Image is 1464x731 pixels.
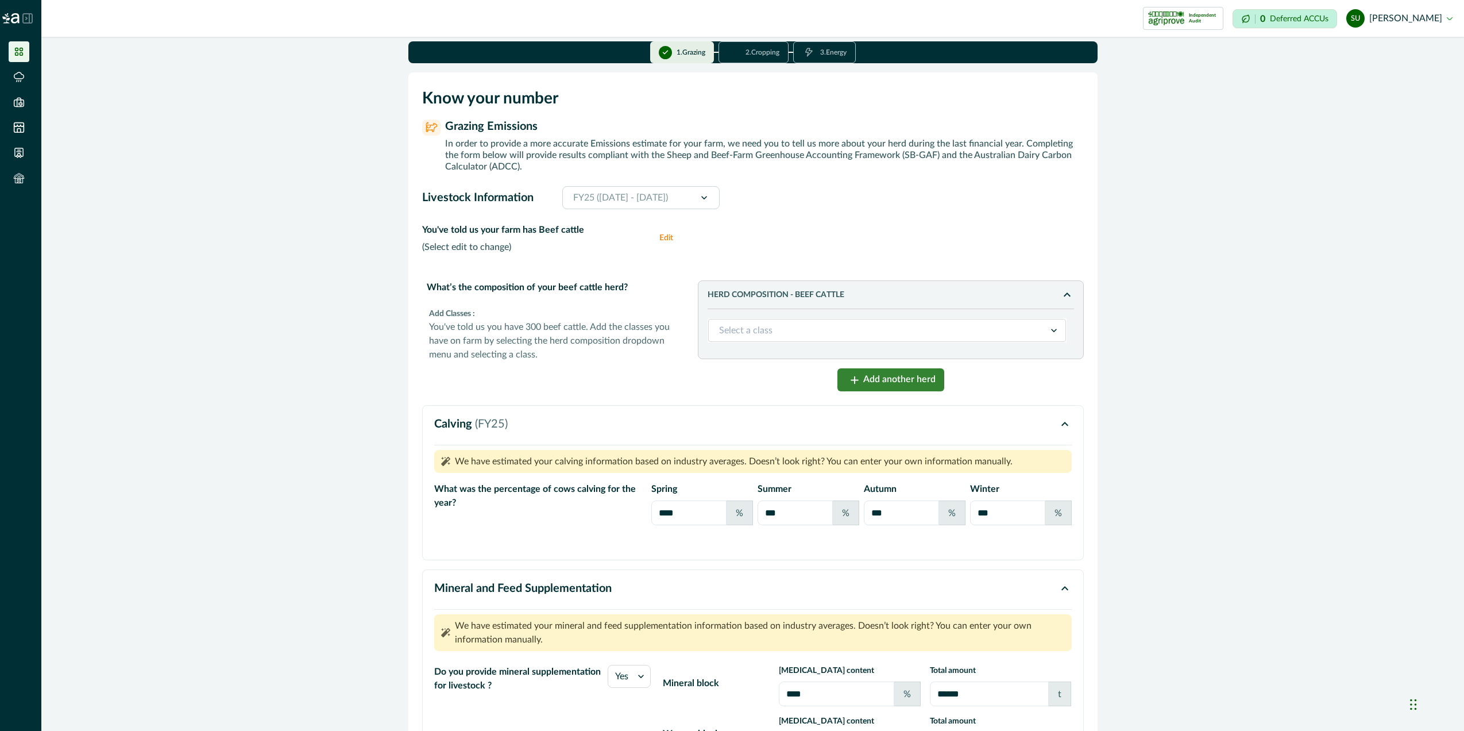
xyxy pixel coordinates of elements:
[779,715,921,728] p: [MEDICAL_DATA] content
[434,417,1072,431] button: Calving (FY25)
[475,418,508,430] span: ( FY25 )
[429,308,685,320] p: Add Classes :
[445,138,1084,172] p: In order to provide a more accurate Emissions estimate for your farm, we need you to tell us more...
[1148,9,1184,28] img: certification logo
[708,309,1073,343] div: HERD COMPOSITION - Beef cattle
[1407,676,1464,731] iframe: Chat Widget
[663,676,769,690] p: Mineral block
[779,665,921,677] p: [MEDICAL_DATA] content
[970,482,1072,496] p: winter
[445,120,538,133] p: Grazing Emissions
[434,665,602,692] p: Do you provide mineral supplementation for livestock ?
[650,41,714,63] button: 1.Grazing
[1143,7,1223,30] button: certification logoIndependent Audit
[708,290,1060,300] p: HERD COMPOSITION - Beef cattle
[651,482,753,496] p: spring
[894,682,921,706] div: %
[719,41,789,63] button: 2.Cropping
[455,619,1065,647] p: We have estimated your mineral and feed supplementation information based on industry averages. D...
[1346,5,1453,32] button: stuart upton[PERSON_NAME]
[758,482,859,496] p: summer
[864,482,965,496] p: autumn
[434,482,638,510] p: What was the percentage of cows calving for the year?
[1189,13,1218,24] p: Independent Audit
[930,715,1072,728] p: Total amount
[726,501,753,525] div: %
[434,445,1072,548] div: Calving (FY25)
[1410,687,1417,722] div: Drag
[1270,14,1328,23] p: Deferred ACCUs
[422,223,651,237] p: You've told us your farm has Beef cattle
[708,288,1073,302] button: HERD COMPOSITION - Beef cattle
[455,455,1013,468] p: We have estimated your calving information based on industry averages. Doesn’t look right? You ca...
[434,582,1058,595] p: Mineral and Feed Supplementation
[429,320,685,361] p: You've told us you have 300 beef cattle. Add the classes you have on farm by selecting the herd c...
[1260,14,1265,24] p: 0
[422,241,651,253] p: ( Select edit to change )
[434,582,1072,595] button: Mineral and Feed Supplementation
[837,368,944,391] button: Add another herd
[434,417,508,431] p: Calving
[2,13,20,24] img: Logo
[422,276,689,299] p: What’s the composition of your beef cattle herd?
[659,223,682,253] button: Edit
[1048,682,1071,706] div: t
[930,665,1072,677] p: Total amount
[422,86,1084,110] p: Know your number
[793,41,856,63] button: 3.Energy
[832,501,859,525] div: %
[938,501,965,525] div: %
[1045,501,1072,525] div: %
[422,191,534,205] p: Livestock Information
